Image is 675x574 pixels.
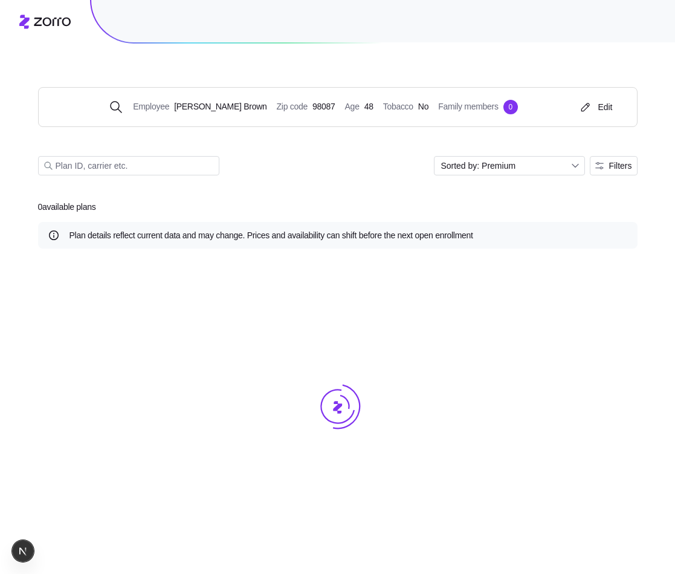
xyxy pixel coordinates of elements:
[573,97,617,117] button: Edit
[434,156,585,175] input: Sort by
[578,101,612,113] div: Edit
[364,100,373,114] span: 48
[38,156,219,175] input: Plan ID, carrier etc.
[277,100,308,114] span: Zip code
[38,201,96,213] span: 0 available plans
[609,161,631,170] span: Filters
[438,100,499,114] span: Family members
[418,100,428,114] span: No
[133,100,169,114] span: Employee
[503,100,518,114] div: 0
[590,156,637,175] button: Filters
[383,100,413,114] span: Tobacco
[69,229,473,241] span: Plan details reflect current data and may change. Prices and availability can shift before the ne...
[312,100,335,114] span: 98087
[345,100,360,114] span: Age
[174,100,266,114] span: [PERSON_NAME] Brown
